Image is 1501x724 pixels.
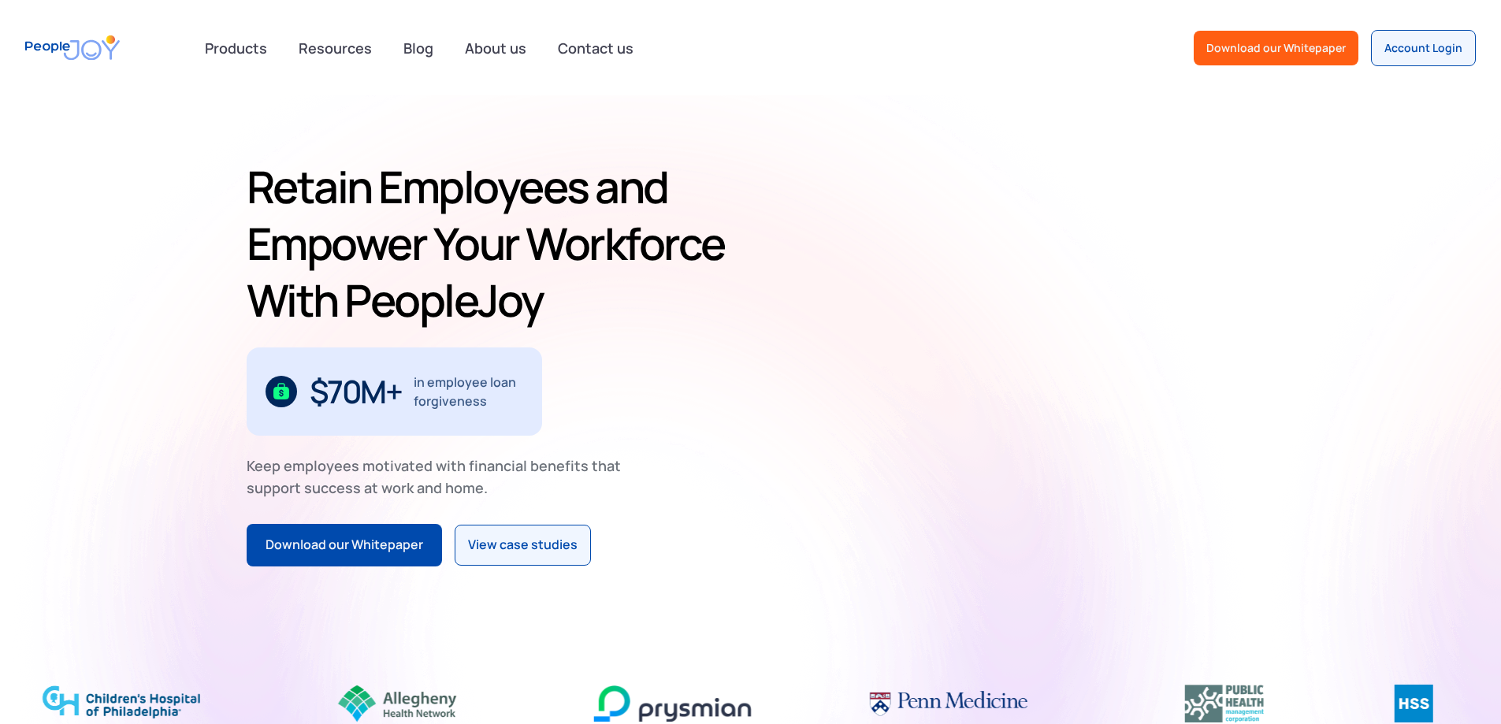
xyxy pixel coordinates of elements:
[195,32,277,64] div: Products
[247,347,542,436] div: 1 / 3
[414,373,523,410] div: in employee loan forgiveness
[25,25,120,70] a: home
[247,158,745,329] h1: Retain Employees and Empower Your Workforce With PeopleJoy
[455,525,591,566] a: View case studies
[455,31,536,65] a: About us
[247,524,442,566] a: Download our Whitepaper
[1371,30,1476,66] a: Account Login
[247,455,634,499] div: Keep employees motivated with financial benefits that support success at work and home.
[310,379,402,404] div: $70M+
[1194,31,1358,65] a: Download our Whitepaper
[548,31,643,65] a: Contact us
[394,31,443,65] a: Blog
[266,535,423,555] div: Download our Whitepaper
[1206,40,1346,56] div: Download our Whitepaper
[1384,40,1462,56] div: Account Login
[468,535,578,555] div: View case studies
[289,31,381,65] a: Resources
